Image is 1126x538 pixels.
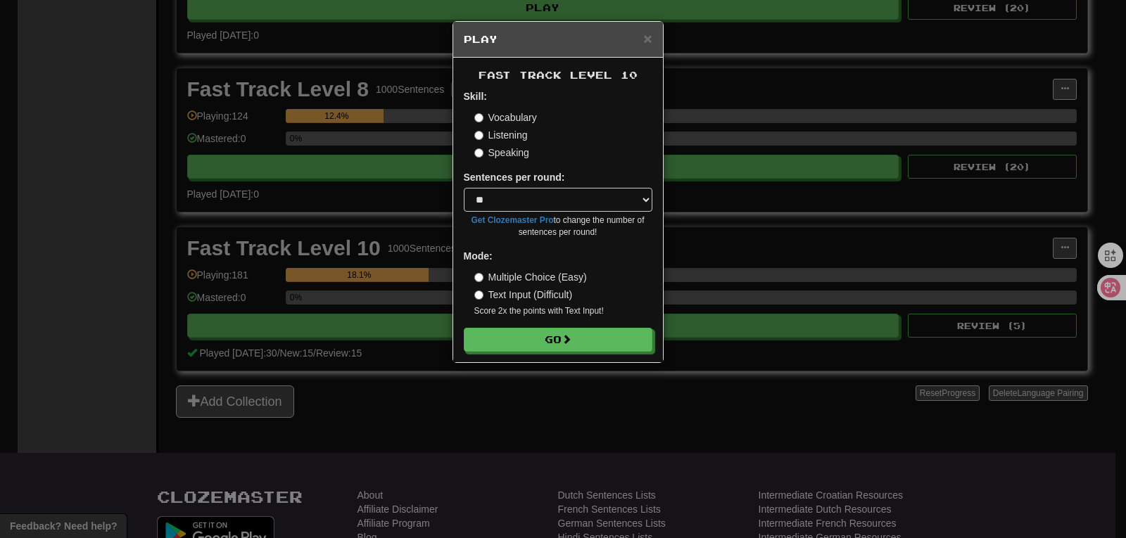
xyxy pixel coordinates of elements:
strong: Skill: [464,91,487,102]
h5: Play [464,32,652,46]
button: Close [643,31,652,46]
button: Go [464,328,652,352]
label: Text Input (Difficult) [474,288,573,302]
span: × [643,30,652,46]
label: Vocabulary [474,110,537,124]
input: Vocabulary [474,113,483,122]
label: Speaking [474,146,529,160]
input: Listening [474,131,483,140]
input: Speaking [474,148,483,158]
label: Sentences per round: [464,170,565,184]
input: Multiple Choice (Easy) [474,273,483,282]
input: Text Input (Difficult) [474,290,483,300]
strong: Mode: [464,250,493,262]
small: to change the number of sentences per round! [464,214,652,238]
span: Fast Track Level 10 [479,69,638,81]
label: Listening [474,128,528,142]
label: Multiple Choice (Easy) [474,270,587,284]
small: Score 2x the points with Text Input ! [474,305,652,317]
a: Get Clozemaster Pro [472,215,554,225]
